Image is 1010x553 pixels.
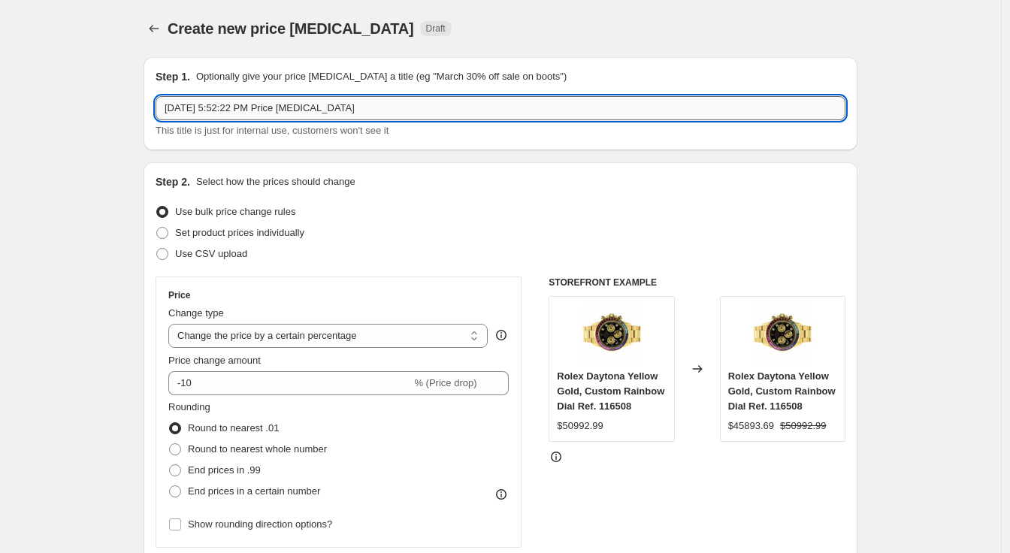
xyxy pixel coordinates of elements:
span: Round to nearest .01 [188,422,279,434]
img: mensrolex8234mw285_1_80x.jpg [582,304,642,364]
h3: Price [168,289,190,301]
span: Draft [426,23,446,35]
button: Price change jobs [144,18,165,39]
span: Rolex Daytona Yellow Gold, Custom Rainbow Dial Ref. 116508 [557,370,664,412]
span: Show rounding direction options? [188,518,332,530]
span: This title is just for internal use, customers won't see it [156,125,389,136]
img: mensrolex8234mw285_1_80x.jpg [752,304,812,364]
strike: $50992.99 [780,419,826,434]
span: Use CSV upload [175,248,247,259]
span: Create new price [MEDICAL_DATA] [168,20,414,37]
h2: Step 1. [156,69,190,84]
span: Round to nearest whole number [188,443,327,455]
span: End prices in a certain number [188,485,320,497]
h2: Step 2. [156,174,190,189]
p: Optionally give your price [MEDICAL_DATA] a title (eg "March 30% off sale on boots") [196,69,567,84]
span: Rolex Daytona Yellow Gold, Custom Rainbow Dial Ref. 116508 [728,370,836,412]
span: Set product prices individually [175,227,304,238]
div: $50992.99 [557,419,603,434]
span: Use bulk price change rules [175,206,295,217]
span: Price change amount [168,355,261,366]
span: End prices in .99 [188,464,261,476]
div: $45893.69 [728,419,774,434]
input: -15 [168,371,411,395]
input: 30% off holiday sale [156,96,845,120]
div: help [494,328,509,343]
span: % (Price drop) [414,377,476,388]
p: Select how the prices should change [196,174,355,189]
span: Rounding [168,401,210,412]
span: Change type [168,307,224,319]
h6: STOREFRONT EXAMPLE [549,276,845,289]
